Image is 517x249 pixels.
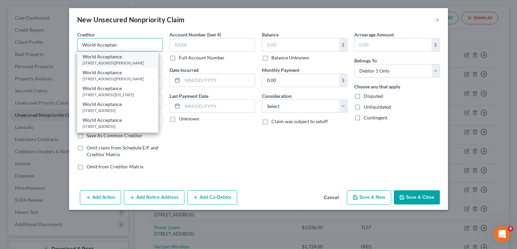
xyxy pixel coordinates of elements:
[170,92,208,100] label: Last Payment Date
[83,92,153,98] div: [STREET_ADDRESS][US_STATE]
[80,190,121,204] button: Add Action
[435,16,440,24] button: ×
[83,69,153,76] div: World Acceptance
[182,100,255,113] input: MM/DD/YYYY
[354,31,394,38] label: Arrearage Amount
[262,66,299,74] label: Monthly Payment
[262,92,292,100] label: Consideration
[182,74,255,87] input: MM/DD/YYYY
[318,191,344,204] button: Cancel
[170,38,255,52] input: XXXX
[431,38,440,51] div: $
[354,58,377,63] span: Belongs To
[508,226,513,231] span: 4
[124,190,184,204] button: Add Notice Address
[262,74,339,87] input: 0.00
[170,31,221,38] label: Account Number (last 4)
[77,32,95,37] span: Creditor
[83,85,153,92] div: World Acceptance
[394,190,440,204] button: Save & Close
[262,31,278,38] label: Balance
[339,74,347,87] div: $
[77,38,163,52] input: Search creditor by name...
[87,145,158,157] span: Omit claim from Schedule E/F and Creditor Matrix
[187,190,237,204] button: Add Co-Debtor
[83,117,153,123] div: World Acceptance
[354,83,400,90] label: Choose any that apply
[262,38,339,51] input: 0.00
[271,118,328,124] span: Claim was subject to setoff
[83,123,153,129] div: [STREET_ADDRESS]
[179,54,225,61] label: Full Account Number
[83,76,153,82] div: [STREET_ADDRESS][PERSON_NAME]
[364,93,383,99] span: Disputed
[271,54,309,61] label: Balance Unknown
[83,53,153,60] div: World Acceptance
[364,104,391,110] span: Unliquidated
[83,101,153,108] div: World Acceptance
[179,115,199,122] label: Unknown
[83,60,153,66] div: [STREET_ADDRESS][PERSON_NAME]
[87,132,142,139] label: Save As Common Creditor
[83,108,153,113] div: [STREET_ADDRESS]
[170,66,199,74] label: Date Incurred
[77,15,184,24] div: New Unsecured Nonpriority Claim
[364,115,387,120] span: Contingent
[494,226,510,242] iframe: Intercom live chat
[347,190,391,204] button: Save & New
[339,38,347,51] div: $
[355,38,431,51] input: 0.00
[87,164,143,169] span: Omit from Creditor Matrix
